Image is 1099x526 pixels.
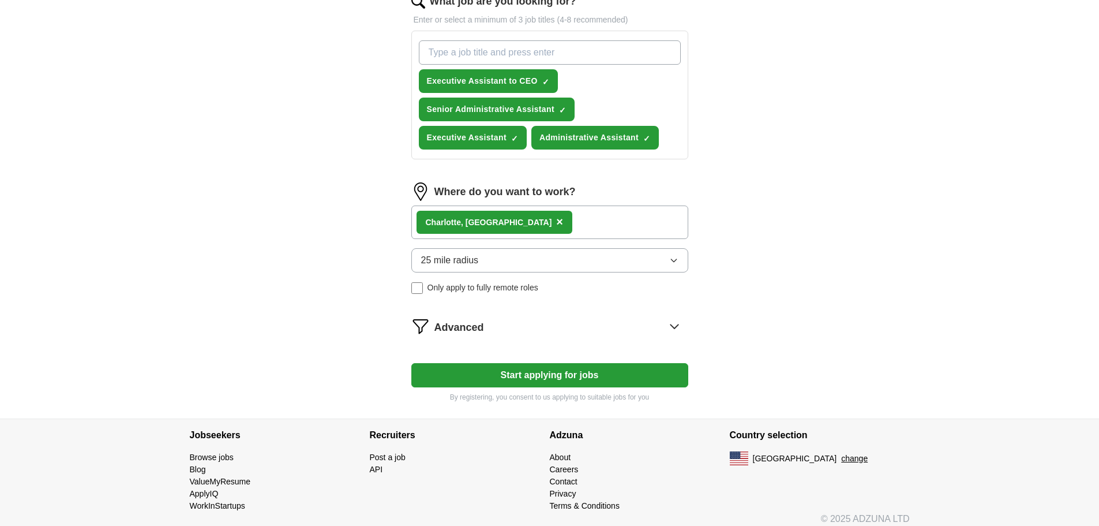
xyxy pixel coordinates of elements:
[427,282,538,294] span: Only apply to fully remote roles
[411,182,430,201] img: location.png
[427,132,507,144] span: Executive Assistant
[434,184,576,200] label: Where do you want to work?
[419,40,681,65] input: Type a job title and press enter
[556,214,563,231] button: ×
[841,453,868,465] button: change
[542,77,549,87] span: ✓
[427,103,554,115] span: Senior Administrative Assistant
[419,69,558,93] button: Executive Assistant to CEO✓
[421,253,479,267] span: 25 mile radius
[426,218,461,227] strong: Charlotte
[559,106,566,115] span: ✓
[419,126,527,150] button: Executive Assistant✓
[550,465,579,474] a: Careers
[190,453,234,462] a: Browse jobs
[411,317,430,335] img: filter
[531,126,659,150] button: Administrative Assistant✓
[419,98,575,121] button: Senior Administrative Assistant✓
[190,489,219,498] a: ApplyIQ
[550,477,577,486] a: Contact
[190,465,206,474] a: Blog
[434,320,484,335] span: Advanced
[427,75,538,87] span: Executive Assistant to CEO
[411,392,688,402] p: By registering, you consent to us applying to suitable jobs for you
[539,132,639,144] span: Administrative Assistant
[730,419,910,452] h4: Country selection
[370,453,406,462] a: Post a job
[370,465,383,474] a: API
[511,134,518,143] span: ✓
[411,363,688,387] button: Start applying for jobs
[411,282,423,294] input: Only apply to fully remote roles
[190,477,251,486] a: ValueMyResume
[730,452,748,465] img: US flag
[556,215,563,228] span: ×
[411,248,688,273] button: 25 mile radius
[753,453,837,465] span: [GEOGRAPHIC_DATA]
[426,217,552,229] div: , [GEOGRAPHIC_DATA]
[550,453,571,462] a: About
[643,134,650,143] span: ✓
[550,501,620,510] a: Terms & Conditions
[411,14,688,26] p: Enter or select a minimum of 3 job titles (4-8 recommended)
[550,489,576,498] a: Privacy
[190,501,245,510] a: WorkInStartups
